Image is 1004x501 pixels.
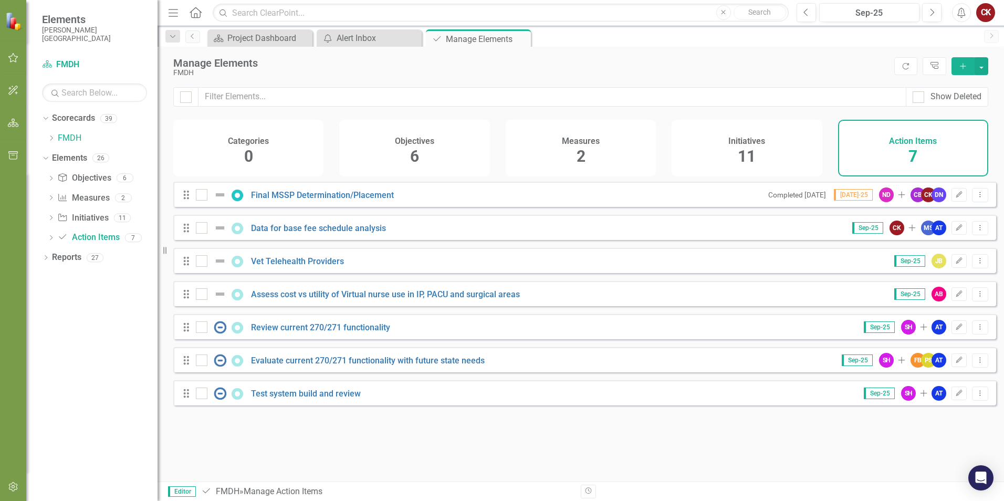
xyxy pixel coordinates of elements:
[87,253,103,262] div: 27
[5,12,24,30] img: ClearPoint Strategy
[921,187,936,202] div: CK
[446,33,528,46] div: Manage Elements
[58,132,158,144] a: FMDH
[908,147,917,165] span: 7
[251,389,361,399] a: Test system build and review
[251,322,390,332] a: Review current 270/271 functionality
[930,91,981,103] div: Show Deleted
[168,486,196,497] span: Editor
[251,256,344,266] a: Vet Telehealth Providers
[319,32,419,45] a: Alert Inbox
[577,147,585,165] span: 2
[894,288,925,300] span: Sep-25
[228,137,269,146] h4: Categories
[57,212,108,224] a: Initiatives
[213,4,789,22] input: Search ClearPoint...
[748,8,771,16] span: Search
[819,3,919,22] button: Sep-25
[115,193,132,202] div: 2
[932,254,946,268] div: JB
[337,32,419,45] div: Alert Inbox
[52,252,81,264] a: Reports
[214,354,226,367] img: No Information
[911,353,925,368] div: FB
[852,222,883,234] span: Sep-25
[562,137,600,146] h4: Measures
[894,255,925,267] span: Sep-25
[201,486,573,498] div: » Manage Action Items
[921,221,936,235] div: MS
[214,288,226,300] img: Not Defined
[198,87,906,107] input: Filter Elements...
[901,320,916,335] div: SH
[734,5,786,20] button: Search
[911,187,925,202] div: CB
[410,147,419,165] span: 6
[173,57,889,69] div: Manage Elements
[100,114,117,123] div: 39
[57,172,111,184] a: Objectives
[889,137,937,146] h4: Action Items
[890,221,904,235] div: CK
[728,137,765,146] h4: Initiatives
[251,190,394,200] a: Final MSSP Determination/Placement
[864,388,895,399] span: Sep-25
[214,387,226,400] img: No Information
[210,32,310,45] a: Project Dashboard
[921,353,936,368] div: PS
[227,32,310,45] div: Project Dashboard
[216,486,239,496] a: FMDH
[395,137,434,146] h4: Objectives
[214,189,226,201] img: Not Defined
[57,232,119,244] a: Action Items
[42,26,147,43] small: [PERSON_NAME][GEOGRAPHIC_DATA]
[932,221,946,235] div: AT
[117,174,133,183] div: 6
[114,213,131,222] div: 11
[768,191,826,199] small: Completed [DATE]
[52,152,87,164] a: Elements
[244,147,253,165] span: 0
[214,321,226,333] img: No Information
[42,59,147,71] a: FMDH
[251,356,485,366] a: Evaluate current 270/271 functionality with future state needs
[932,287,946,301] div: AB
[738,147,756,165] span: 11
[92,154,109,163] div: 26
[842,354,873,366] span: Sep-25
[976,3,995,22] button: CK
[834,189,873,201] span: [DATE]-25
[52,112,95,124] a: Scorecards
[823,7,916,19] div: Sep-25
[57,192,109,204] a: Measures
[125,233,142,242] div: 7
[251,223,386,233] a: Data for base fee schedule analysis
[214,255,226,267] img: Not Defined
[173,69,889,77] div: FMDH
[968,465,993,490] div: Open Intercom Messenger
[42,83,147,102] input: Search Below...
[932,320,946,335] div: AT
[932,187,946,202] div: DN
[932,386,946,401] div: AT
[932,353,946,368] div: AT
[214,222,226,234] img: Not Defined
[42,13,147,26] span: Elements
[901,386,916,401] div: SH
[864,321,895,333] span: Sep-25
[251,289,520,299] a: Assess cost vs utility of Virtual nurse use in IP, PACU and surgical areas
[879,187,894,202] div: ND
[879,353,894,368] div: SH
